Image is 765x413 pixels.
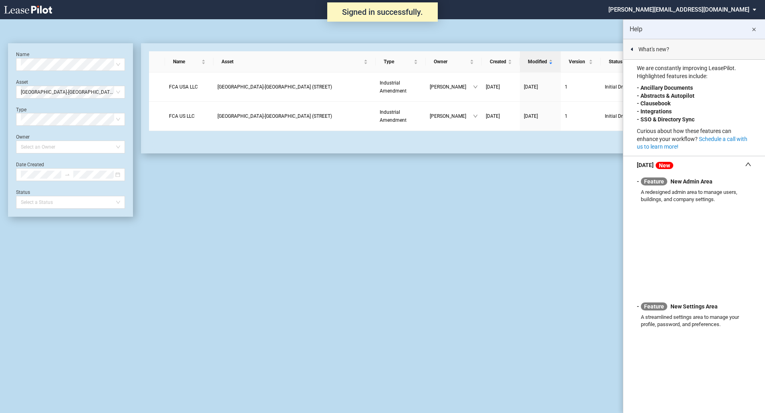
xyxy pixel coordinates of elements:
[213,51,376,73] th: Asset
[524,113,538,119] span: [DATE]
[609,58,647,66] span: Status
[217,112,372,120] a: [GEOGRAPHIC_DATA]-[GEOGRAPHIC_DATA] (STREET)
[430,83,473,91] span: [PERSON_NAME]
[473,85,478,89] span: down
[169,113,195,119] span: FCA US LLC
[16,52,29,57] label: Name
[16,189,30,195] label: Status
[380,109,407,123] span: Industrial Amendment
[524,84,538,90] span: [DATE]
[561,51,601,73] th: Version
[473,114,478,119] span: down
[217,83,372,91] a: [GEOGRAPHIC_DATA]-[GEOGRAPHIC_DATA] (STREET)
[165,51,214,73] th: Name
[601,51,661,73] th: Status
[486,83,516,91] a: [DATE]
[221,58,362,66] span: Asset
[430,112,473,120] span: [PERSON_NAME]
[605,83,652,91] span: Initial Draft
[528,58,547,66] span: Modified
[524,83,557,91] a: [DATE]
[327,2,438,22] div: Signed in successfully.
[380,80,407,94] span: Industrial Amendment
[16,134,30,140] label: Owner
[486,84,500,90] span: [DATE]
[520,51,561,73] th: Modified
[605,112,652,120] span: Initial Draft
[426,51,482,73] th: Owner
[524,112,557,120] a: [DATE]
[217,113,332,119] span: Streetsboro-OH (STREET)
[169,83,210,91] a: FCA USA LLC
[490,58,506,66] span: Created
[565,113,568,119] span: 1
[384,58,412,66] span: Type
[169,112,210,120] a: FCA US LLC
[565,84,568,90] span: 1
[434,58,468,66] span: Owner
[380,79,422,95] a: Industrial Amendment
[376,51,426,73] th: Type
[482,51,520,73] th: Created
[64,172,70,177] span: swap-right
[486,112,516,120] a: [DATE]
[64,172,70,177] span: to
[486,113,500,119] span: [DATE]
[380,108,422,124] a: Industrial Amendment
[16,79,28,85] label: Asset
[169,84,198,90] span: FCA USA LLC
[565,83,597,91] a: 1
[173,58,200,66] span: Name
[16,162,44,167] label: Date Created
[565,112,597,120] a: 1
[217,84,332,90] span: Streetsboro-OH (STREET)
[21,86,120,98] span: Streetsboro-OH (STREET)
[569,58,587,66] span: Version
[16,107,26,113] label: Type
